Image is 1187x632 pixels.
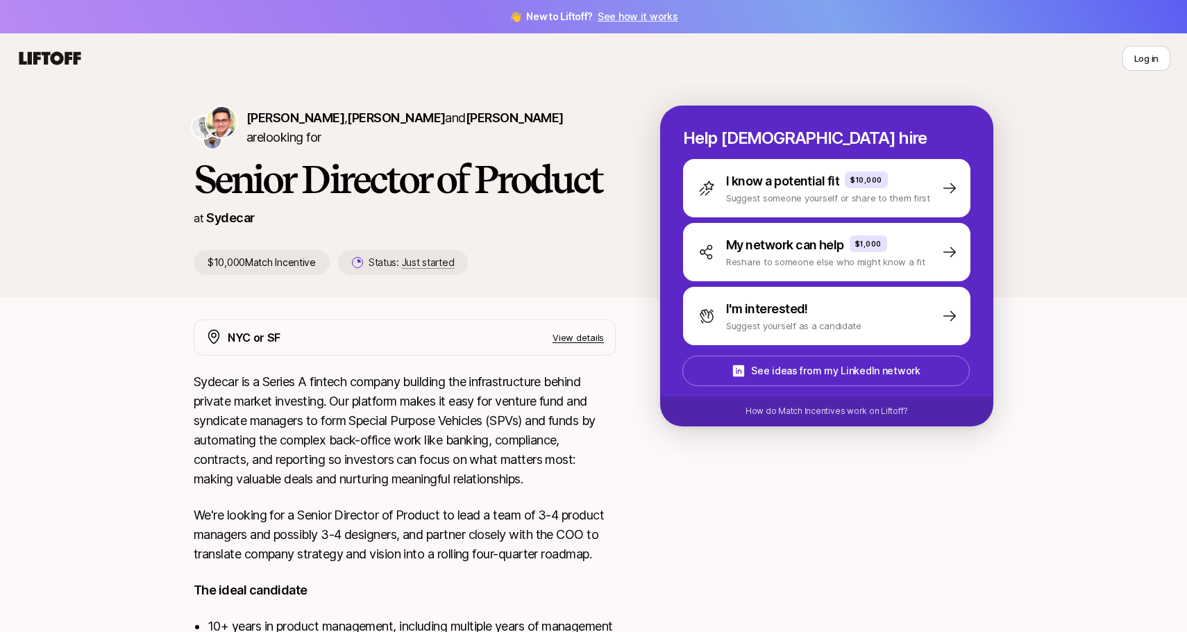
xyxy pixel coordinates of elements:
[246,110,344,125] span: [PERSON_NAME]
[510,8,678,25] span: 👋 New to Liftoff?
[194,583,308,597] strong: The ideal candidate
[598,10,678,22] a: See how it works
[746,405,908,417] p: How do Match Incentives work on Liftoff?
[726,255,925,269] p: Reshare to someone else who might know a fit
[726,319,861,333] p: Suggest yourself as a candidate
[204,132,221,149] img: Adam Hill
[466,110,564,125] span: [PERSON_NAME]
[344,110,445,125] span: ,
[850,174,882,185] p: $10,000
[553,331,604,344] p: View details
[683,128,970,148] p: Help [DEMOGRAPHIC_DATA] hire
[246,108,616,147] p: are looking for
[682,356,970,386] button: See ideas from my LinkedIn network
[402,256,455,269] span: Just started
[726,299,808,319] p: I'm interested!
[194,250,330,275] p: $10,000 Match Incentive
[726,191,930,205] p: Suggest someone yourself or share to them first
[855,238,882,249] p: $1,000
[194,506,616,564] p: We're looking for a Senior Director of Product to lead a team of 3-4 product managers and possibl...
[726,235,844,255] p: My network can help
[347,110,445,125] span: [PERSON_NAME]
[194,372,616,489] p: Sydecar is a Series A fintech company building the infrastructure behind private market investing...
[726,172,839,191] p: I know a potential fit
[1122,46,1170,71] button: Log in
[192,116,214,138] img: Nik Talreja
[206,210,254,225] a: Sydecar
[751,363,920,379] p: See ideas from my LinkedIn network
[445,110,563,125] span: and
[369,254,454,271] p: Status:
[194,158,616,200] h1: Senior Director of Product
[206,107,237,138] img: Shriram Bhashyam
[194,209,203,227] p: at
[228,329,280,347] p: NYC or SF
